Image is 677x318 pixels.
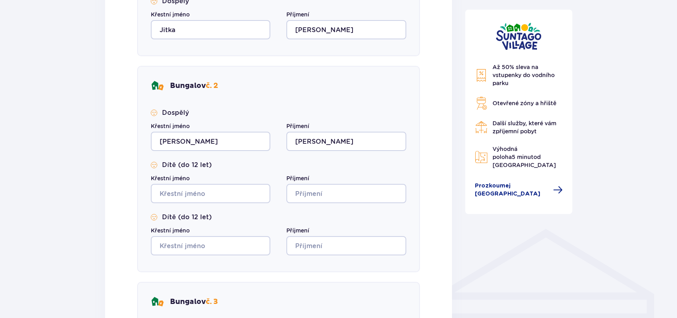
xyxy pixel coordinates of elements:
[151,132,270,151] input: Křestní jméno
[206,297,218,306] span: č. 3
[151,10,190,18] label: Křestní jméno
[493,100,556,106] span: Otevřené zóny a hřiště
[206,81,218,90] span: č. 2
[496,22,541,50] img: Suntago Village
[151,20,270,39] input: Křestní jméno
[151,174,190,182] label: Křestní jméno
[286,132,406,151] input: Příjmení
[151,214,157,220] img: Ikona úsměvu
[162,161,212,169] p: Dítě (do 12 let)
[286,10,309,18] label: Příjmení
[286,20,406,39] input: Příjmení
[475,97,488,110] img: Grill Icon
[286,236,406,255] input: Příjmení
[151,236,270,255] input: Křestní jméno
[286,226,309,234] label: Příjmení
[493,146,556,168] span: Výhodná poloha od [GEOGRAPHIC_DATA]
[151,110,157,116] img: Ikona úsměvu
[162,108,189,117] p: Dospělý
[475,151,488,163] img: Map Icon
[170,297,218,307] p: Bungalov
[151,226,190,234] label: Křestní jméno
[286,122,309,130] label: Příjmení
[151,184,270,203] input: Křestní jméno
[151,79,164,92] img: bungalovy ikona
[286,184,406,203] input: Příjmení
[151,162,157,168] img: Ikona úsměvu
[151,296,164,308] img: bungalovy ikona
[151,122,190,130] label: Křestní jméno
[475,69,488,82] img: Discount Icon
[170,81,218,91] p: Bungalov
[475,182,549,198] span: Prozkoumej [GEOGRAPHIC_DATA]
[286,174,309,182] label: Příjmení
[493,120,556,135] span: Další služby, které vám zpříjemní pobyt
[475,121,488,134] img: Restaurant Icon
[512,154,533,160] span: 5 minut
[475,182,563,198] a: Prozkoumej [GEOGRAPHIC_DATA]
[493,64,555,86] span: Až 50% sleva na vstupenky do vodního parku
[162,213,212,222] p: Dítě (do 12 let)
